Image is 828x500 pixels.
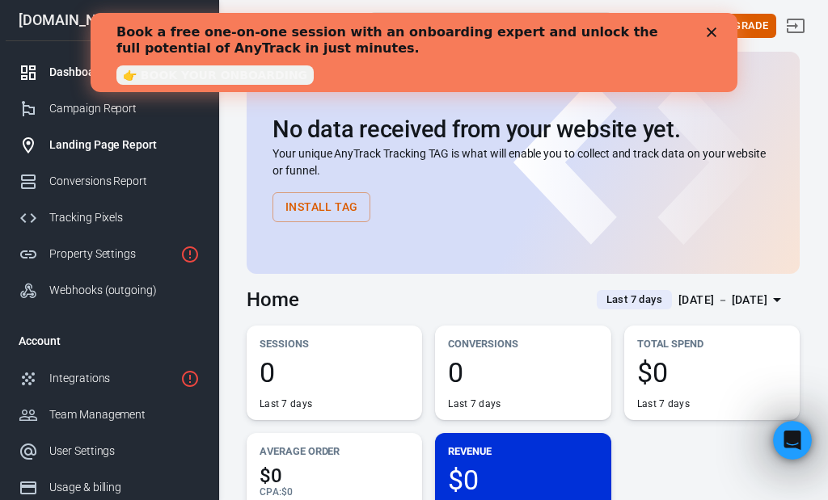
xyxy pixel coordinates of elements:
span: $0 [260,466,409,485]
div: Last 7 days [260,397,312,410]
div: Webhooks (outgoing) [49,282,200,299]
a: Sign out [776,6,815,45]
svg: Property is not installed yet [180,245,200,264]
span: $0 [637,359,787,386]
div: Last 7 days [637,397,690,410]
div: User Settings [49,443,200,460]
div: [DATE] － [DATE] [678,290,767,310]
a: Dashboard [6,54,213,90]
p: Sessions [260,335,409,352]
a: Webhooks (outgoing) [6,272,213,309]
span: $0 [281,486,293,498]
p: Your unique AnyTrack Tracking TAG is what will enable you to collect and track data on your websi... [272,145,774,179]
iframe: Intercom live chat banner [91,13,737,92]
div: Conversions Report [49,173,200,190]
span: CPA : [260,486,281,498]
a: User Settings [6,433,213,469]
li: Account [6,321,213,360]
div: [DOMAIN_NAME] [6,13,213,27]
button: Last 7 days[DATE] － [DATE] [584,287,800,313]
p: Average Order [260,443,409,460]
a: Team Management [6,397,213,433]
iframe: Intercom live chat [773,421,812,460]
a: Integrations [6,360,213,397]
button: Install Tag [272,192,370,222]
div: Last 7 days [448,397,501,410]
a: Conversions Report [6,163,213,200]
span: $0 [448,466,598,494]
h2: No data received from your website yet. [272,116,774,142]
button: Find anything...⌘ + K [370,12,612,40]
div: Dashboard [49,64,200,81]
div: Tracking Pixels [49,209,200,226]
a: Landing Page Report [6,127,213,163]
p: Revenue [448,443,598,460]
svg: 1 networks not verified yet [180,369,200,389]
p: Total Spend [637,335,787,352]
a: Tracking Pixels [6,200,213,236]
button: [DOMAIN_NAME] [239,11,355,41]
span: 0 [448,359,598,386]
span: 0 [260,359,409,386]
h3: Home [247,288,299,311]
a: Property Settings [6,236,213,272]
button: Upgrade [711,14,776,39]
div: Property Settings [49,246,174,263]
div: Integrations [49,370,174,387]
a: Campaign Report [6,90,213,127]
div: Campaign Report [49,100,200,117]
div: Usage & billing [49,479,200,496]
div: Team Management [49,406,200,423]
span: Last 7 days [600,292,669,308]
p: Conversions [448,335,598,352]
div: Landing Page Report [49,137,200,153]
div: Close [616,15,632,24]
